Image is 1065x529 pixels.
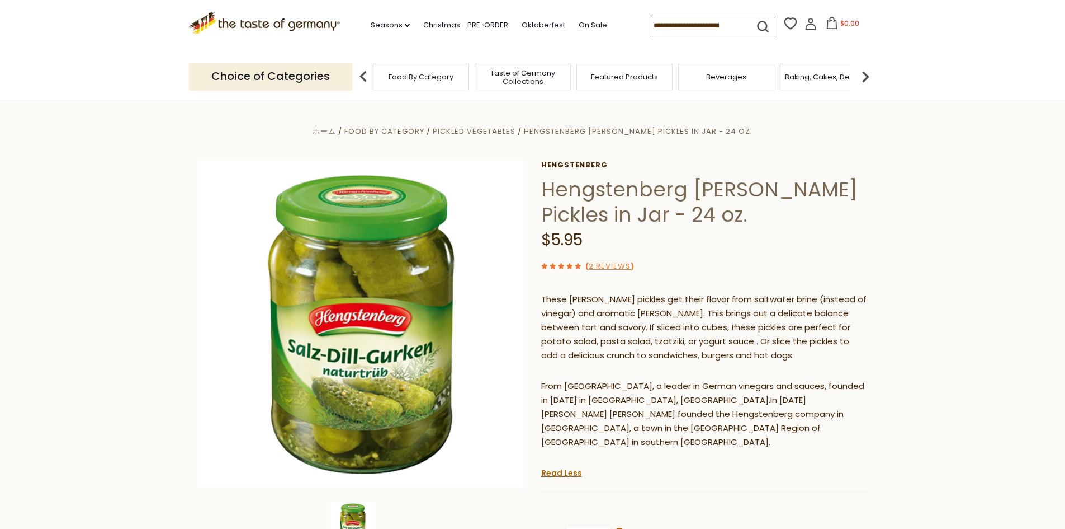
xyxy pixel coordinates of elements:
h1: Hengstenberg [PERSON_NAME] Pickles in Jar - 24 oz. [541,177,868,227]
a: Christmas - PRE-ORDER [423,19,508,31]
p: From [GEOGRAPHIC_DATA], a leader in German vinegars and sauces, founded in [DATE] in [GEOGRAPHIC_... [541,380,868,450]
span: In [DATE] [PERSON_NAME] [PERSON_NAME] founded the Hengstenberg company in [GEOGRAPHIC_DATA], a to... [541,394,844,448]
a: Food By Category [389,73,453,81]
a: Baking, Cakes, Desserts [785,73,872,81]
a: Seasons [371,19,410,31]
img: Hengstenberg Dill Pickles in Jar - 24 oz. [197,161,524,488]
a: Hengstenberg [541,161,868,170]
a: 2 Reviews [589,261,631,273]
p: Choice of Categories [189,63,352,90]
img: previous arrow [352,65,375,88]
a: Oktoberfest [522,19,565,31]
a: ホーム [313,126,336,137]
p: These [PERSON_NAME] pickles get their flavor from saltwater brine (instead of vinegar) and aromat... [541,293,868,363]
a: Featured Products [591,73,658,81]
span: $5.95 [541,229,583,251]
img: next arrow [854,65,877,88]
span: ( ) [585,261,634,271]
button: $0.00 [819,17,867,34]
span: $0.00 [840,18,859,28]
a: Hengstenberg [PERSON_NAME] Pickles in Jar - 24 oz. [524,126,752,137]
a: Beverages [706,73,746,81]
a: Taste of Germany Collections [478,69,567,86]
a: On Sale [579,19,607,31]
a: Read Less [541,467,582,479]
a: Food By Category [344,126,424,137]
a: Pickled Vegetables [433,126,515,137]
